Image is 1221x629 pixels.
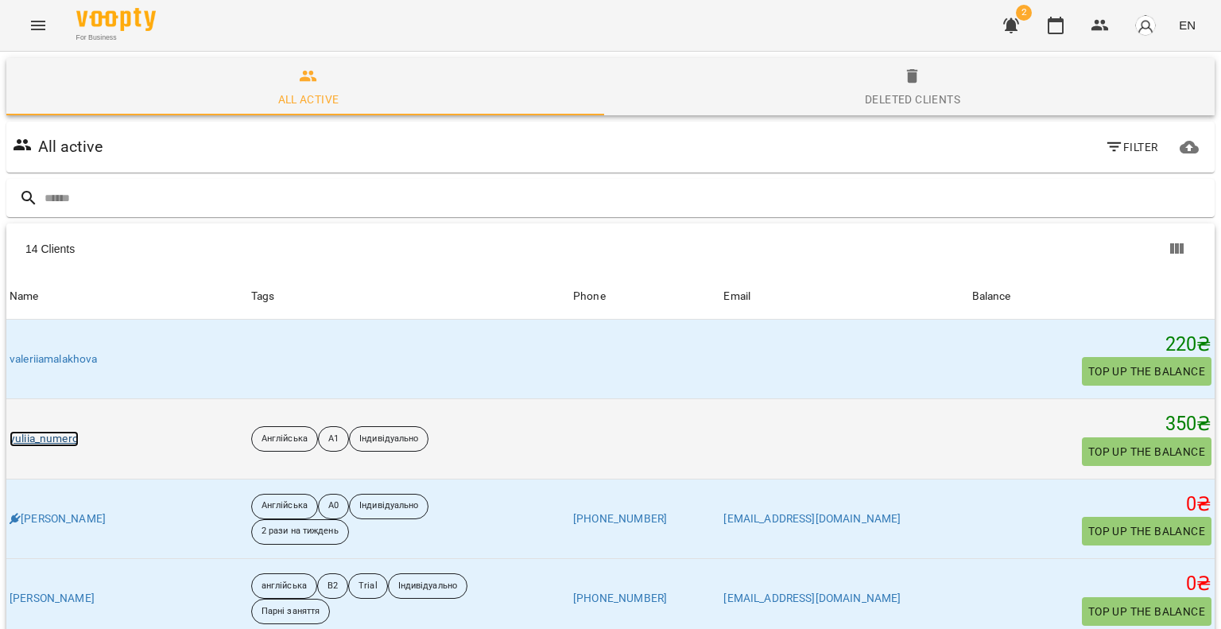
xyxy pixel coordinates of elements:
[1157,230,1196,268] button: Show columns
[328,433,339,446] p: А1
[19,6,57,45] button: Menu
[262,433,308,446] p: Англійська
[723,287,750,306] div: Sort
[972,492,1211,517] h5: 0 ₴
[262,525,339,538] p: 2 рази на тиждень
[573,287,606,306] div: Sort
[398,580,457,593] p: Індивідуально
[10,287,245,306] span: Name
[972,287,1011,306] div: Sort
[251,573,317,599] div: англійська
[317,573,348,599] div: B2
[972,572,1211,596] h5: 0 ₴
[1179,17,1196,33] span: EN
[1082,597,1211,626] button: Top up the balance
[76,33,156,43] span: For Business
[723,512,901,525] a: [EMAIL_ADDRESS][DOMAIN_NAME]
[865,90,960,109] div: Deleted clients
[1088,522,1205,541] span: Top up the balance
[328,499,339,513] p: А0
[1016,5,1032,21] span: 2
[262,605,320,619] p: Парні заняття
[251,426,318,452] div: Англійська
[251,494,318,519] div: Англійська
[388,573,467,599] div: Індивідуально
[10,431,79,447] a: yuliia_numero
[25,241,616,257] div: 14 Clients
[6,223,1215,274] div: Table Toolbar
[349,426,428,452] div: Індивідуально
[251,287,567,306] div: Tags
[1105,138,1158,157] span: Filter
[723,287,750,306] div: Email
[359,433,418,446] p: Індивідуально
[972,412,1211,437] h5: 350 ₴
[723,287,965,306] span: Email
[1099,133,1165,161] button: Filter
[359,499,418,513] p: Індивідуально
[573,512,667,525] a: [PHONE_NUMBER]
[278,90,339,109] div: All active
[349,494,428,519] div: Індивідуально
[262,580,307,593] p: англійська
[318,426,349,452] div: А1
[573,287,606,306] div: Phone
[38,134,103,159] h6: All active
[972,332,1211,357] h5: 220 ₴
[318,494,349,519] div: А0
[10,511,106,527] a: [PERSON_NAME]
[251,599,330,624] div: Парні заняття
[1173,10,1202,40] button: EN
[10,351,98,367] a: valeriiamalakhova
[972,287,1011,306] div: Balance
[1088,362,1205,381] span: Top up the balance
[573,287,717,306] span: Phone
[1134,14,1157,37] img: avatar_s.png
[573,592,667,604] a: [PHONE_NUMBER]
[262,499,308,513] p: Англійська
[1088,602,1205,621] span: Top up the balance
[359,580,378,593] p: Trial
[10,591,95,607] a: [PERSON_NAME]
[251,519,349,545] div: 2 рази на тиждень
[10,287,39,306] div: Name
[723,592,901,604] a: [EMAIL_ADDRESS][DOMAIN_NAME]
[972,287,1211,306] span: Balance
[1082,437,1211,466] button: Top up the balance
[1088,442,1205,461] span: Top up the balance
[76,8,156,31] img: Voopty Logo
[1082,357,1211,386] button: Top up the balance
[1082,517,1211,546] button: Top up the balance
[328,580,338,593] p: B2
[10,287,39,306] div: Sort
[348,573,388,599] div: Trial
